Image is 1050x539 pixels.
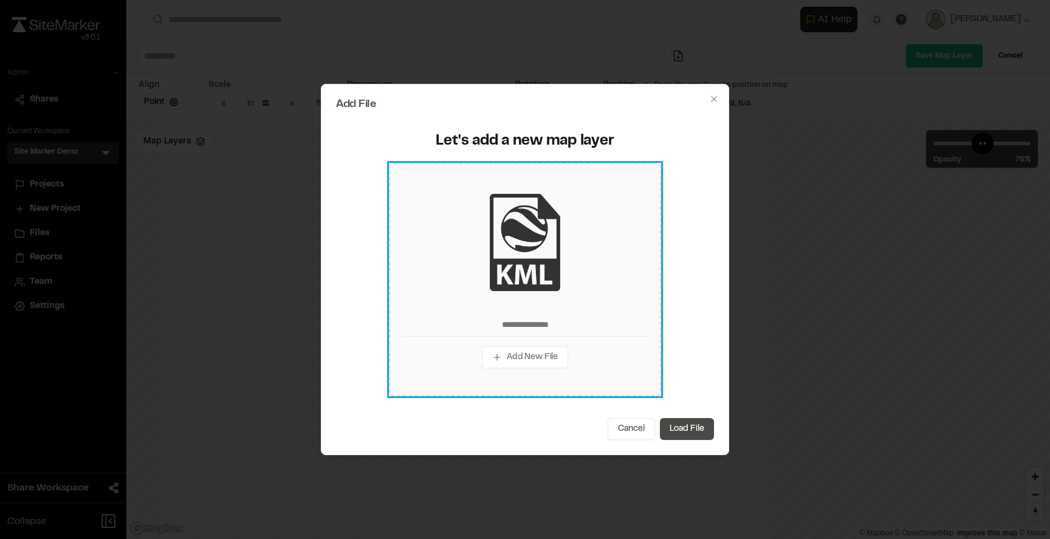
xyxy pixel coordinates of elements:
[343,132,707,151] div: Let's add a new map layer
[482,346,568,368] button: Add New File
[389,163,661,396] div: Add New File
[608,418,655,440] button: Cancel
[660,418,714,440] button: Load File
[336,99,714,110] h2: Add File
[476,194,574,291] img: kml_black_icon.png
